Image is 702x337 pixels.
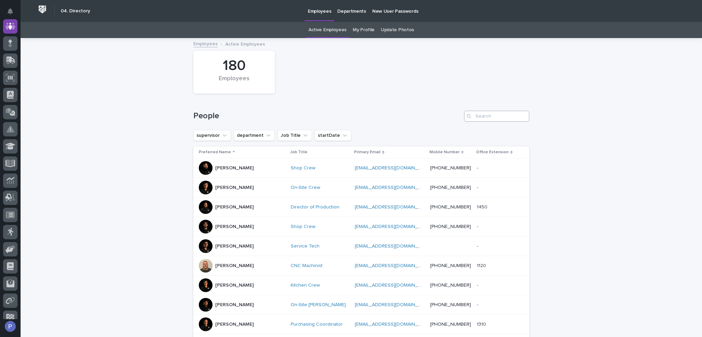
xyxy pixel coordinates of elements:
[291,263,323,269] a: CNC Machinist
[291,282,320,288] a: Kitchen Crew
[291,165,315,171] a: Shop Crew
[430,263,471,268] a: [PHONE_NUMBER]
[234,130,275,141] button: department
[215,302,254,308] p: [PERSON_NAME]
[205,75,263,89] div: Employees
[36,3,49,16] img: Workspace Logo
[193,111,461,121] h1: People
[291,243,319,249] a: Service Tech
[3,319,17,334] button: users-avatar
[215,282,254,288] p: [PERSON_NAME]
[61,8,90,14] h2: 04. Directory
[477,242,480,249] p: -
[225,40,265,47] p: Active Employees
[355,263,432,268] a: [EMAIL_ADDRESS][DOMAIN_NAME]
[477,164,480,171] p: -
[430,283,471,288] a: [PHONE_NUMBER]
[215,243,254,249] p: [PERSON_NAME]
[430,224,471,229] a: [PHONE_NUMBER]
[430,185,471,190] a: [PHONE_NUMBER]
[291,185,320,191] a: On-Site Crew
[215,322,254,327] p: [PERSON_NAME]
[9,8,17,19] div: Notifications
[193,197,529,217] tr: [PERSON_NAME]Director of Production [EMAIL_ADDRESS][DOMAIN_NAME] [PHONE_NUMBER]14501450
[477,281,480,288] p: -
[355,185,432,190] a: [EMAIL_ADDRESS][DOMAIN_NAME]
[353,22,375,38] a: My Profile
[278,130,312,141] button: Job Title
[193,237,529,256] tr: [PERSON_NAME]Service Tech [EMAIL_ADDRESS][DOMAIN_NAME] --
[215,263,254,269] p: [PERSON_NAME]
[477,203,489,210] p: 1450
[355,322,432,327] a: [EMAIL_ADDRESS][DOMAIN_NAME]
[464,111,529,122] input: Search
[477,301,480,308] p: -
[193,130,231,141] button: supervisor
[429,148,460,156] p: Mobile Number
[308,22,347,38] a: Active Employees
[430,166,471,170] a: [PHONE_NUMBER]
[354,148,380,156] p: Primary Email
[355,283,432,288] a: [EMAIL_ADDRESS][DOMAIN_NAME]
[193,158,529,178] tr: [PERSON_NAME]Shop Crew [EMAIL_ADDRESS][DOMAIN_NAME] [PHONE_NUMBER]--
[193,39,218,47] a: Employees
[291,204,339,210] a: Director of Production
[193,178,529,197] tr: [PERSON_NAME]On-Site Crew [EMAIL_ADDRESS][DOMAIN_NAME] [PHONE_NUMBER]--
[477,320,487,327] p: 1310
[430,322,471,327] a: [PHONE_NUMBER]
[215,165,254,171] p: [PERSON_NAME]
[430,205,471,209] a: [PHONE_NUMBER]
[290,148,307,156] p: Job Title
[215,185,254,191] p: [PERSON_NAME]
[355,302,432,307] a: [EMAIL_ADDRESS][DOMAIN_NAME]
[193,256,529,276] tr: [PERSON_NAME]CNC Machinist [EMAIL_ADDRESS][DOMAIN_NAME] [PHONE_NUMBER]11201120
[3,4,17,19] button: Notifications
[291,224,315,230] a: Shop Crew
[476,148,509,156] p: Office Extension
[215,204,254,210] p: [PERSON_NAME]
[430,302,471,307] a: [PHONE_NUMBER]
[355,205,432,209] a: [EMAIL_ADDRESS][DOMAIN_NAME]
[355,166,432,170] a: [EMAIL_ADDRESS][DOMAIN_NAME]
[477,222,480,230] p: -
[291,302,346,308] a: On-Site [PERSON_NAME]
[355,244,432,249] a: [EMAIL_ADDRESS][DOMAIN_NAME]
[193,276,529,295] tr: [PERSON_NAME]Kitchen Crew [EMAIL_ADDRESS][DOMAIN_NAME] [PHONE_NUMBER]--
[199,148,231,156] p: Preferred Name
[193,295,529,315] tr: [PERSON_NAME]On-Site [PERSON_NAME] [EMAIL_ADDRESS][DOMAIN_NAME] [PHONE_NUMBER]--
[355,224,432,229] a: [EMAIL_ADDRESS][DOMAIN_NAME]
[315,130,351,141] button: startDate
[193,217,529,237] tr: [PERSON_NAME]Shop Crew [EMAIL_ADDRESS][DOMAIN_NAME] [PHONE_NUMBER]--
[291,322,343,327] a: Purchasing Coordinator
[477,262,487,269] p: 1120
[381,22,414,38] a: Update Photos
[193,315,529,334] tr: [PERSON_NAME]Purchasing Coordinator [EMAIL_ADDRESS][DOMAIN_NAME] [PHONE_NUMBER]13101310
[205,57,263,74] div: 180
[477,183,480,191] p: -
[215,224,254,230] p: [PERSON_NAME]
